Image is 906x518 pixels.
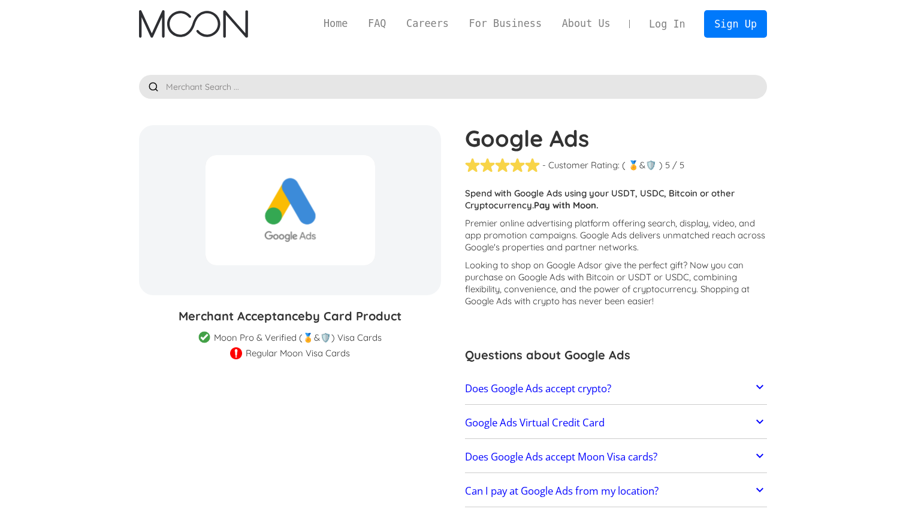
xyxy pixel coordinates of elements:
[313,16,358,31] a: Home
[593,259,683,271] span: or give the perfect gift
[465,259,767,307] p: Looking to shop on Google Ads ? Now you can purchase on Google Ads with Bitcoin or USDT or USDC, ...
[704,10,766,37] a: Sign Up
[396,16,458,31] a: Careers
[622,159,626,171] div: (
[659,159,663,171] div: )
[465,376,767,401] a: Does Google Ads accept crypto?
[459,16,552,31] a: For Business
[139,75,767,99] input: Merchant Search ...
[628,159,657,171] div: 🏅&🛡️
[465,410,767,435] a: Google Ads Virtual Credit Card
[672,159,684,171] div: / 5
[465,346,767,364] h3: Questions about Google Ads
[139,307,441,325] h3: Merchant Acceptance
[542,159,620,171] div: - Customer Rating:
[214,332,382,344] div: Moon Pro & Verified (🏅&🛡️) Visa Cards
[358,16,396,31] a: FAQ
[305,308,401,323] span: by Card Product
[465,417,605,429] h2: Google Ads Virtual Credit Card
[465,451,657,463] h2: Does Google Ads accept Moon Visa cards?
[139,10,247,38] img: Moon Logo
[465,187,767,211] p: Spend with Google Ads using your USDT, USDC, Bitcoin or other Cryptocurrency.
[465,479,767,504] a: Can I pay at Google Ads from my location?
[465,125,767,152] h1: Google Ads
[246,347,350,359] div: Regular Moon Visa Cards
[139,10,247,38] a: home
[639,11,695,37] a: Log In
[552,16,621,31] a: About Us
[465,383,611,395] h2: Does Google Ads accept crypto?
[465,444,767,469] a: Does Google Ads accept Moon Visa cards?
[465,217,767,253] p: Premier online advertising platform offering search, display, video, and app promotion campaigns....
[534,199,599,211] strong: Pay with Moon.
[665,159,670,171] div: 5
[465,485,659,497] h2: Can I pay at Google Ads from my location?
